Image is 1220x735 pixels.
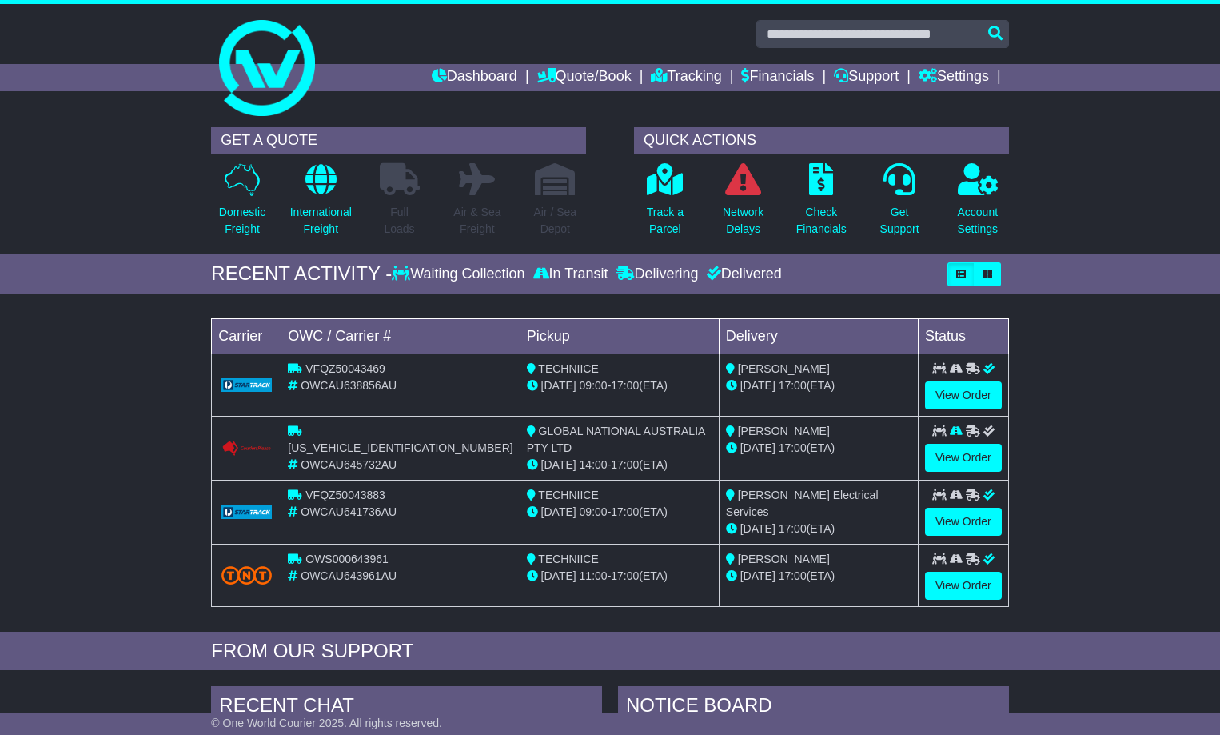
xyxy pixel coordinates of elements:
p: Air & Sea Freight [453,204,500,238]
a: DomesticFreight [218,162,266,246]
span: 14:00 [580,458,608,471]
a: NetworkDelays [722,162,764,246]
a: View Order [925,508,1002,536]
span: [DATE] [541,505,576,518]
p: Check Financials [796,204,847,238]
div: Delivering [612,266,703,283]
span: 17:00 [611,569,639,582]
div: (ETA) [726,377,911,394]
td: Status [918,318,1008,354]
span: VFQZ50043469 [305,362,385,375]
a: Settings [919,64,989,91]
span: 17:00 [611,505,639,518]
div: NOTICE BOARD [618,686,1009,729]
span: [PERSON_NAME] [738,362,830,375]
span: VFQZ50043883 [305,489,385,501]
a: GetSupport [879,162,920,246]
td: Pickup [520,318,719,354]
span: TECHNIICE [538,362,598,375]
span: [DATE] [541,458,576,471]
div: (ETA) [726,568,911,585]
p: Air / Sea Depot [533,204,576,238]
span: 17:00 [779,522,807,535]
span: [PERSON_NAME] [738,553,830,565]
span: 17:00 [779,379,807,392]
span: © One World Courier 2025. All rights reserved. [211,717,442,729]
div: - (ETA) [527,457,712,473]
p: Network Delays [723,204,763,238]
span: [PERSON_NAME] [738,425,830,437]
a: View Order [925,444,1002,472]
a: View Order [925,572,1002,600]
div: QUICK ACTIONS [634,127,1009,154]
a: Quote/Book [537,64,632,91]
div: FROM OUR SUPPORT [211,640,1008,663]
p: Track a Parcel [647,204,684,238]
span: GLOBAL NATIONAL AUSTRALIA PTY LTD [527,425,705,454]
p: Domestic Freight [219,204,265,238]
p: International Freight [290,204,352,238]
a: InternationalFreight [289,162,353,246]
div: Waiting Collection [392,266,528,283]
span: 17:00 [779,569,807,582]
div: RECENT CHAT [211,686,602,729]
div: - (ETA) [527,504,712,521]
span: [DATE] [541,569,576,582]
span: 11:00 [580,569,608,582]
span: [PERSON_NAME] Electrical Services [726,489,879,518]
p: Full Loads [380,204,420,238]
div: - (ETA) [527,568,712,585]
a: Dashboard [432,64,517,91]
span: 09:00 [580,505,608,518]
span: 17:00 [611,379,639,392]
a: Financials [741,64,814,91]
span: OWCAU645732AU [301,458,397,471]
a: AccountSettings [957,162,999,246]
span: OWCAU641736AU [301,505,397,518]
span: [DATE] [541,379,576,392]
img: Couriers_Please.png [221,441,272,457]
a: CheckFinancials [795,162,847,246]
span: TECHNIICE [538,553,598,565]
span: 09:00 [580,379,608,392]
div: - (ETA) [527,377,712,394]
div: (ETA) [726,521,911,537]
span: 17:00 [611,458,639,471]
a: Track aParcel [646,162,684,246]
img: TNT_Domestic.png [221,566,272,585]
td: OWC / Carrier # [281,318,520,354]
a: Support [834,64,899,91]
img: GetCarrierServiceLogo [221,378,272,392]
span: [DATE] [740,379,775,392]
td: Carrier [212,318,281,354]
td: Delivery [719,318,918,354]
span: TECHNIICE [538,489,598,501]
span: OWCAU638856AU [301,379,397,392]
div: GET A QUOTE [211,127,586,154]
span: 17:00 [779,441,807,454]
a: Tracking [651,64,721,91]
p: Get Support [880,204,919,238]
div: (ETA) [726,440,911,457]
div: In Transit [529,266,612,283]
span: OWS000643961 [305,553,389,565]
span: [US_VEHICLE_IDENTIFICATION_NUMBER] [288,441,512,454]
div: RECENT ACTIVITY - [211,262,392,286]
span: [DATE] [740,569,775,582]
p: Account Settings [958,204,999,238]
span: [DATE] [740,522,775,535]
div: Delivered [703,266,782,283]
img: GetCarrierServiceLogo [221,505,272,519]
span: OWCAU643961AU [301,569,397,582]
a: View Order [925,381,1002,409]
span: [DATE] [740,441,775,454]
